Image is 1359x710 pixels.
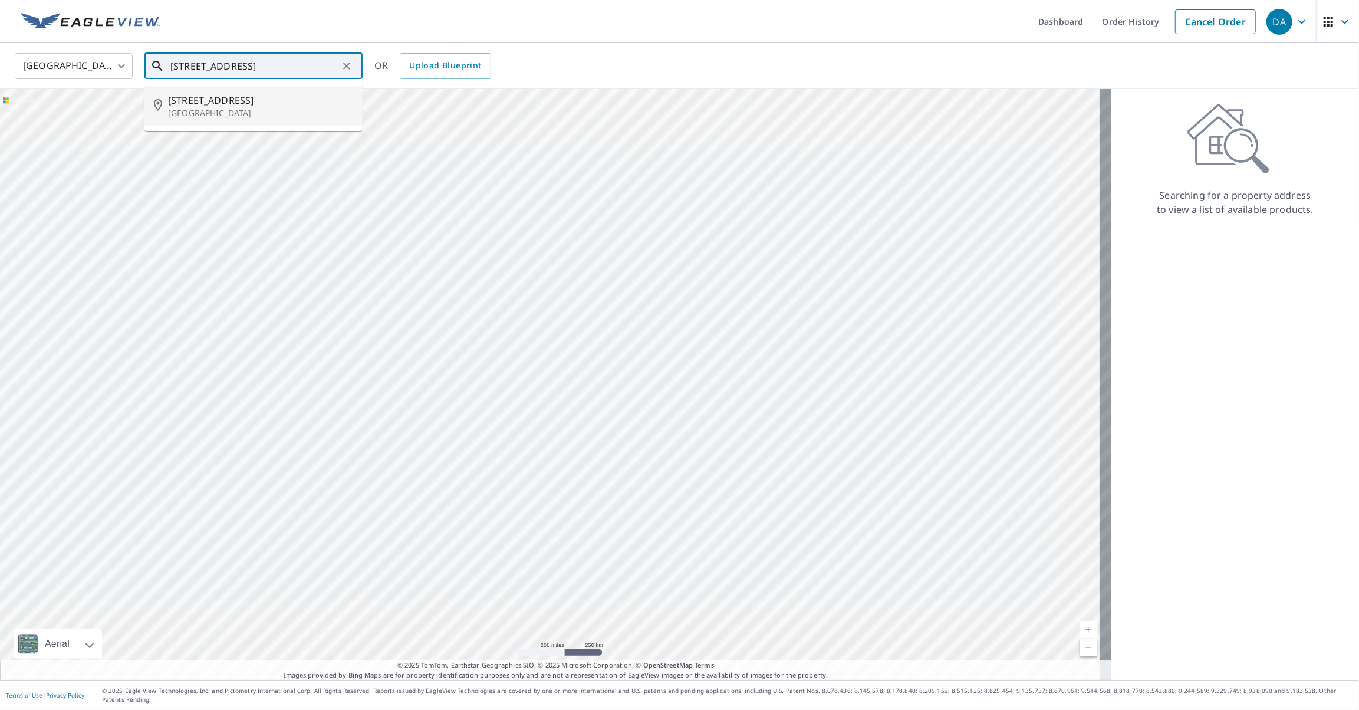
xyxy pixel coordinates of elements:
[6,691,42,699] a: Terms of Use
[41,629,73,659] div: Aerial
[338,58,355,74] button: Clear
[1080,621,1097,639] a: Current Level 5, Zoom In
[170,50,338,83] input: Search by address or latitude-longitude
[695,660,714,669] a: Terms
[1266,9,1292,35] div: DA
[374,53,491,79] div: OR
[46,691,84,699] a: Privacy Policy
[168,107,353,119] p: [GEOGRAPHIC_DATA]
[102,686,1353,704] p: © 2025 Eagle View Technologies, Inc. and Pictometry International Corp. All Rights Reserved. Repo...
[6,692,84,699] p: |
[397,660,714,670] span: © 2025 TomTom, Earthstar Geographics SIO, © 2025 Microsoft Corporation, ©
[400,53,491,79] a: Upload Blueprint
[1080,639,1097,656] a: Current Level 5, Zoom Out
[1156,188,1314,216] p: Searching for a property address to view a list of available products.
[21,13,160,31] img: EV Logo
[168,93,353,107] span: [STREET_ADDRESS]
[643,660,693,669] a: OpenStreetMap
[14,629,102,659] div: Aerial
[409,58,481,73] span: Upload Blueprint
[1175,9,1256,34] a: Cancel Order
[15,50,133,83] div: [GEOGRAPHIC_DATA]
